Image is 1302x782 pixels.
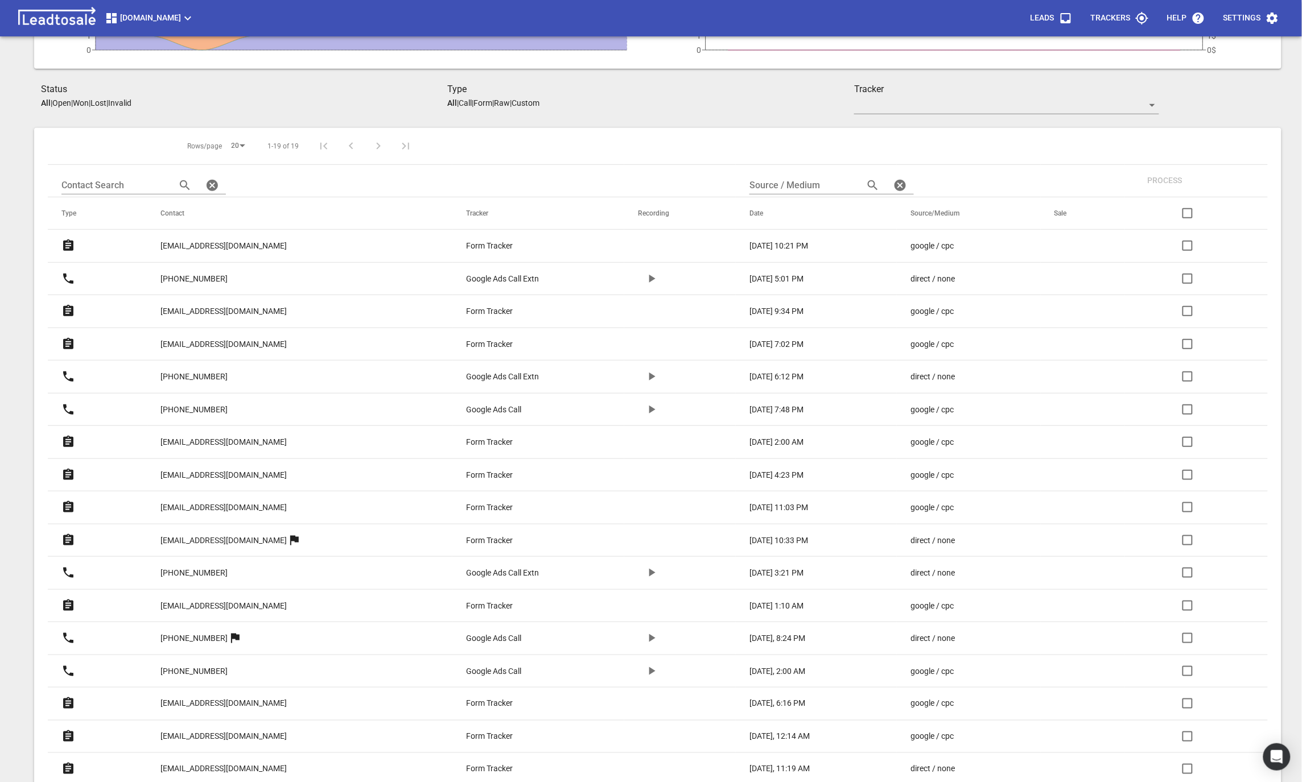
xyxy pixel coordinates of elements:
[466,535,513,547] p: Form Tracker
[910,371,955,383] p: direct / none
[910,567,955,579] p: direct / none
[1263,743,1291,771] div: Open Intercom Messenger
[749,404,804,416] p: [DATE] 7:48 PM
[466,731,513,743] p: Form Tracker
[86,45,91,55] tspan: 0
[161,632,228,644] p: [PHONE_NUMBER]
[466,698,592,710] a: Form Tracker
[749,436,804,448] p: [DATE] 2:00 AM
[86,31,91,40] tspan: 1
[749,731,865,743] a: [DATE], 12:14 AM
[466,600,592,612] a: Form Tracker
[910,502,954,514] p: google / cpc
[161,265,228,293] a: [PHONE_NUMBER]
[910,305,954,317] p: google / cpc
[466,436,592,448] a: Form Tracker
[161,469,287,481] p: [EMAIL_ADDRESS][DOMAIN_NAME]
[108,98,131,107] p: Invalid
[61,337,75,351] svg: Form
[71,98,73,107] span: |
[161,502,287,514] p: [EMAIL_ADDRESS][DOMAIN_NAME]
[910,436,954,448] p: google / cpc
[910,567,1009,579] a: direct / none
[495,98,510,107] p: Raw
[910,502,1009,514] a: google / cpc
[106,98,108,107] span: |
[749,240,808,252] p: [DATE] 10:21 PM
[910,665,954,677] p: google / cpc
[89,98,90,107] span: |
[697,45,701,55] tspan: 0
[910,665,1009,677] a: google / cpc
[161,273,228,285] p: [PHONE_NUMBER]
[910,469,954,481] p: google / cpc
[910,600,1009,612] a: google / cpc
[512,98,540,107] p: Custom
[466,632,521,644] p: Google Ads Call
[910,404,1009,416] a: google / cpc
[910,436,1009,448] a: google / cpc
[161,305,287,317] p: [EMAIL_ADDRESS][DOMAIN_NAME]
[61,762,75,776] svg: Form
[161,527,287,555] a: [EMAIL_ADDRESS][DOMAIN_NAME]
[466,273,592,285] a: Google Ads Call Extn
[61,533,75,547] svg: Form
[61,403,75,416] svg: Call
[910,763,1009,775] a: direct / none
[61,664,75,678] svg: Call
[90,98,106,107] p: Lost
[466,731,592,743] a: Form Tracker
[466,273,539,285] p: Google Ads Call Extn
[466,665,521,677] p: Google Ads Call
[749,273,804,285] p: [DATE] 5:01 PM
[161,404,228,416] p: [PHONE_NUMBER]
[749,371,804,383] p: [DATE] 6:12 PM
[161,763,287,775] p: [EMAIL_ADDRESS][DOMAIN_NAME]
[624,197,736,230] th: Recording
[61,435,75,449] svg: Form
[466,535,592,547] a: Form Tracker
[61,730,75,743] svg: Form
[1167,13,1187,24] p: Help
[466,567,592,579] a: Google Ads Call Extn
[910,371,1009,383] a: direct / none
[910,763,955,775] p: direct / none
[1091,13,1131,24] p: Trackers
[161,559,228,587] a: [PHONE_NUMBER]
[161,731,287,743] p: [EMAIL_ADDRESS][DOMAIN_NAME]
[73,98,89,107] p: Won
[493,98,495,107] span: |
[466,240,592,252] a: Form Tracker
[749,502,808,514] p: [DATE] 11:03 PM
[41,82,448,96] h3: Status
[1031,13,1054,24] p: Leads
[466,404,521,416] p: Google Ads Call
[161,657,228,685] a: [PHONE_NUMBER]
[910,731,954,743] p: google / cpc
[267,142,299,151] span: 1-19 of 19
[61,631,75,645] svg: Call
[61,697,75,710] svg: Form
[466,763,592,775] a: Form Tracker
[466,404,592,416] a: Google Ads Call
[749,567,865,579] a: [DATE] 3:21 PM
[161,624,228,652] a: [PHONE_NUMBER]
[910,698,1009,710] a: google / cpc
[61,566,75,580] svg: Call
[466,502,513,514] p: Form Tracker
[226,138,249,154] div: 20
[228,631,242,645] svg: More than one lead from this user
[448,82,855,96] h3: Type
[749,763,865,775] a: [DATE], 11:19 AM
[466,305,513,317] p: Form Tracker
[466,632,592,644] a: Google Ads Call
[161,232,287,260] a: [EMAIL_ADDRESS][DOMAIN_NAME]
[161,698,287,710] p: [EMAIL_ADDRESS][DOMAIN_NAME]
[749,338,804,350] p: [DATE] 7:02 PM
[854,82,1159,96] h3: Tracker
[910,404,954,416] p: google / cpc
[749,436,865,448] a: [DATE] 2:00 AM
[466,502,592,514] a: Form Tracker
[897,197,1041,230] th: Source/Medium
[466,305,592,317] a: Form Tracker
